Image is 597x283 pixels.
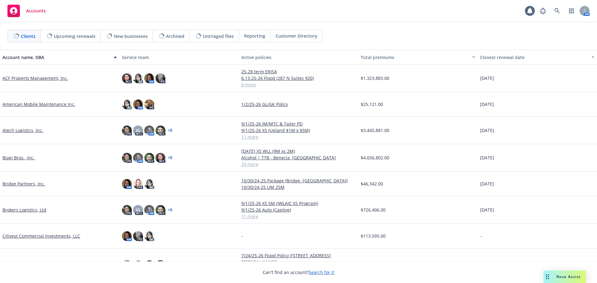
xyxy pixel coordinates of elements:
[144,153,154,163] img: photo
[544,271,551,283] div: Drag to move
[168,156,172,160] a: + 5
[480,207,494,213] span: [DATE]
[144,126,154,135] img: photo
[21,33,35,39] span: Clients
[26,8,46,13] span: Accounts
[168,208,172,212] a: + 5
[361,101,383,107] span: $25,121.00
[155,260,165,270] img: photo
[480,180,494,187] span: [DATE]
[478,50,597,65] button: Closest renewal date
[203,33,234,39] span: Untriaged files
[241,184,356,190] a: 10/30/24-25 UM 25M
[241,161,356,167] a: 29 more
[244,33,265,39] span: Reporting
[144,231,154,241] img: photo
[275,33,317,39] span: Customer Directory
[241,75,356,81] a: 6.13.25-26 Flood (287 N Suites 920)
[144,99,154,109] img: photo
[239,50,358,65] button: Active policies
[5,2,48,20] a: Accounts
[144,205,154,215] img: photo
[241,127,356,134] a: 9/1/25-26 XS (Upland $1M x $5M)
[361,75,389,81] span: $1,323,883.00
[133,73,143,83] img: photo
[2,154,35,161] a: Biagi Bros., Inc.
[133,179,143,189] img: photo
[241,54,356,61] div: Active policies
[241,233,243,239] span: -
[544,271,586,283] button: Nova Assist
[361,154,389,161] span: $4,656,802.00
[241,134,356,140] a: 11 more
[241,213,356,220] a: 11 more
[241,101,356,107] a: 1/2/25-26 GL/GK Policy
[480,101,494,107] span: [DATE]
[122,231,132,241] img: photo
[480,54,588,61] div: Closest renewal date
[241,81,356,88] a: 8 more
[480,233,482,239] span: -
[309,269,334,275] a: Search for it
[2,180,45,187] a: Bridge Partners, Inc.
[122,73,132,83] img: photo
[122,126,132,135] img: photo
[241,154,356,161] a: Alcohol | TTB - Benecia, [GEOGRAPHIC_DATA]
[2,54,110,61] div: Account name, DBA
[537,5,549,17] a: Report a Bug
[114,33,148,39] span: New businesses
[136,127,140,134] span: JG
[480,75,494,81] span: [DATE]
[136,207,140,213] span: JG
[119,50,239,65] button: Service team
[241,68,356,75] a: 25-28 term ERISA
[2,207,46,213] a: Brokers Logistics, Ltd
[361,54,468,61] div: Total premiums
[133,260,143,270] img: photo
[361,233,386,239] span: $113,595.00
[122,153,132,163] img: photo
[155,126,165,135] img: photo
[133,153,143,163] img: photo
[2,101,75,107] a: American Mobile Maintenance Inc.
[155,205,165,215] img: photo
[168,129,172,132] a: + 5
[241,148,356,154] a: [DATE] XS WLL (9M xs 2M)
[480,154,494,161] span: [DATE]
[155,73,165,83] img: photo
[551,5,563,17] a: Search
[144,179,154,189] img: photo
[241,177,356,184] a: 10/30/24-25 Package (Bridge -[GEOGRAPHIC_DATA])
[565,5,578,17] a: Switch app
[122,54,236,61] div: Service team
[480,127,494,134] span: [DATE]
[122,99,132,109] img: photo
[361,207,386,213] span: $726,406.00
[358,50,478,65] button: Total premiums
[361,127,389,134] span: $3,445,881.00
[263,269,334,276] span: Can't find an account?
[361,180,383,187] span: $46,342.00
[122,205,132,215] img: photo
[54,33,95,39] span: Upcoming renewals
[133,99,143,109] img: photo
[556,274,581,279] span: Nova Assist
[2,233,80,239] a: Citivest Commercial Investments, LLC
[122,260,132,270] img: photo
[241,252,356,265] a: 7/24/25-26 Flood Policy ([STREET_ADDRESS][PERSON_NAME])
[241,121,356,127] a: 9/1/25-26 IM/MTC & Tailer PD
[133,231,143,241] img: photo
[2,127,43,134] a: Atech Logistics, Inc.
[144,73,154,83] img: photo
[122,179,132,189] img: photo
[2,75,68,81] a: ACF Property Management, Inc.
[155,153,165,163] img: photo
[241,207,356,213] a: 9/1/25-26 Auto (Captive)
[166,33,184,39] span: Archived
